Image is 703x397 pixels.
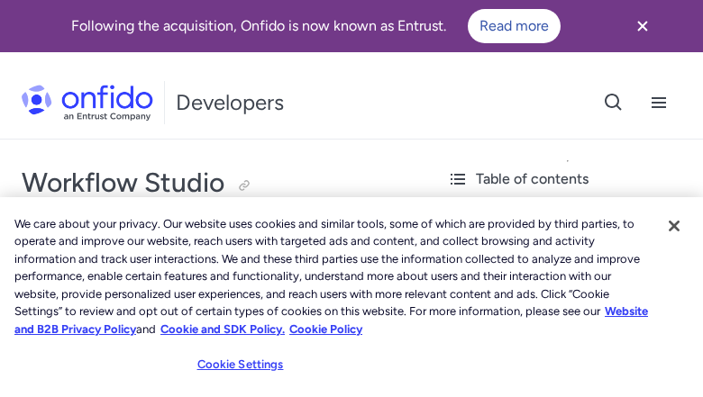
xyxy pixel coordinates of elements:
[22,85,153,121] img: Onfido Logo
[22,9,609,43] div: Following the acquisition, Onfido is now known as Entrust.
[603,92,625,113] svg: Open search button
[447,168,689,190] div: Table of contents
[22,165,411,201] h1: Workflow Studio
[632,15,653,37] svg: Close banner
[160,322,285,336] a: Cookie and SDK Policy.
[14,304,648,336] a: More information about our cookie policy., opens in a new tab
[289,322,362,336] a: Cookie Policy
[176,88,284,117] h1: Developers
[636,80,681,125] button: Open navigation menu button
[468,9,561,43] a: Read more
[591,80,636,125] button: Open search button
[609,4,676,49] button: Close banner
[654,206,694,246] button: Close
[14,215,653,338] div: We care about your privacy. Our website uses cookies and similar tools, some of which are provide...
[648,92,670,113] svg: Open navigation menu button
[184,347,297,383] button: Cookie Settings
